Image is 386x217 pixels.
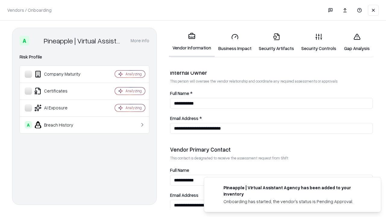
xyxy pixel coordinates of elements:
div: A [25,121,32,128]
p: This person will oversee the vendor relationship and coordinate any required assessments or appro... [170,79,373,84]
label: Email Address [170,193,373,197]
div: Internal Owner [170,69,373,76]
div: AI Exposure [25,104,97,112]
img: Pineapple | Virtual Assistant Agency [32,36,41,46]
a: Gap Analysis [340,28,374,56]
div: Pineapple | Virtual Assistant Agency has been added to your inventory [223,184,366,197]
div: Certificates [25,87,97,95]
div: Vendor Primary Contact [170,146,373,153]
label: Full Name [170,168,373,172]
div: Company Maturity [25,71,97,78]
a: Security Controls [298,28,340,56]
div: Onboarding has started, the vendor's status is Pending Approval. [223,198,366,205]
a: Security Artifacts [255,28,298,56]
div: Risk Profile [20,53,149,61]
div: Pineapple | Virtual Assistant Agency [44,36,123,46]
p: Vendors / Onboarding [7,7,52,13]
img: trypineapple.com [211,184,219,192]
button: More info [131,35,149,46]
a: Business Impact [215,28,255,56]
div: Breach History [25,121,97,128]
div: A [20,36,29,46]
div: Analyzing [125,88,142,93]
label: Email Address * [170,116,373,121]
label: Full Name * [170,91,373,96]
div: Analyzing [125,105,142,110]
div: Analyzing [125,71,142,77]
p: This contact is designated to receive the assessment request from Shift [170,156,373,161]
a: Vendor Information [169,28,215,57]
